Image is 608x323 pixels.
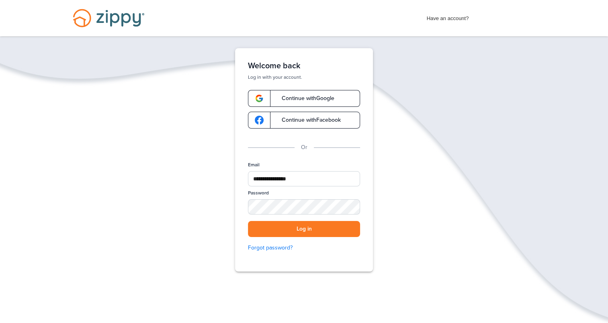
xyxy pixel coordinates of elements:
img: google-logo [255,94,264,103]
label: Password [248,190,269,196]
img: google-logo [255,116,264,125]
a: google-logoContinue withFacebook [248,112,360,129]
input: Password [248,199,360,215]
a: Forgot password? [248,243,360,252]
h1: Welcome back [248,61,360,71]
label: Email [248,161,260,168]
span: Continue with Facebook [274,117,341,123]
button: Log in [248,221,360,237]
span: Have an account? [427,10,469,23]
p: Log in with your account. [248,74,360,80]
a: google-logoContinue withGoogle [248,90,360,107]
input: Email [248,171,360,186]
p: Or [301,143,307,152]
span: Continue with Google [274,96,334,101]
